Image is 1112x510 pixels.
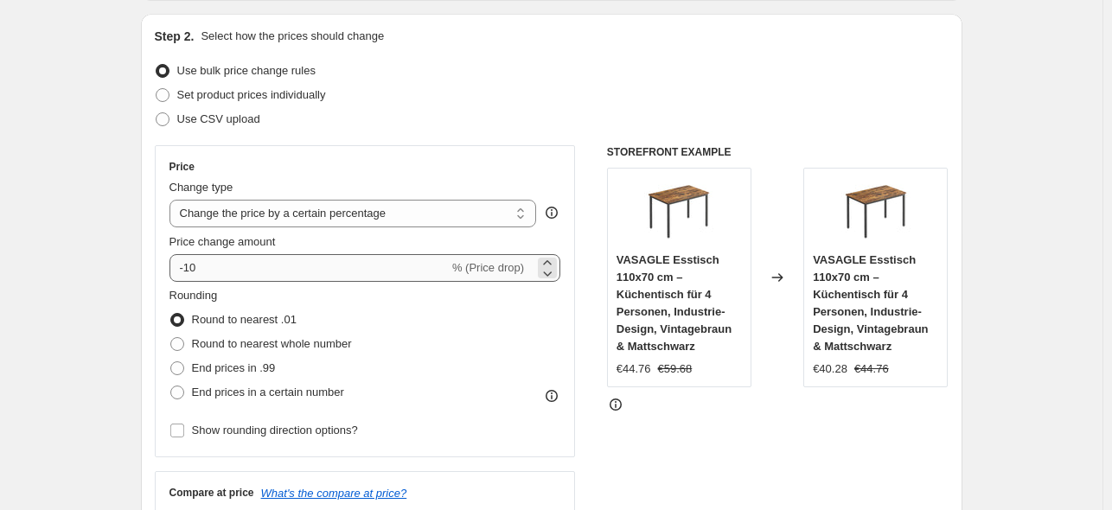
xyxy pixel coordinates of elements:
span: Use bulk price change rules [177,64,316,77]
span: Change type [169,181,233,194]
span: End prices in .99 [192,361,276,374]
span: VASAGLE Esstisch 110x70 cm – Küchentisch für 4 Personen, Industrie-Design, Vintagebraun & Mattsch... [813,253,928,353]
span: % (Price drop) [452,261,524,274]
div: €40.28 [813,360,847,378]
p: Select how the prices should change [201,28,384,45]
span: Rounding [169,289,218,302]
span: Use CSV upload [177,112,260,125]
h3: Price [169,160,195,174]
div: help [543,204,560,221]
button: What's the compare at price? [261,487,407,500]
span: Round to nearest whole number [192,337,352,350]
span: Price change amount [169,235,276,248]
strike: €59.68 [658,360,693,378]
span: End prices in a certain number [192,386,344,398]
input: -15 [169,254,449,282]
h3: Compare at price [169,486,254,500]
h6: STOREFRONT EXAMPLE [607,145,949,159]
span: Show rounding direction options? [192,424,358,437]
span: Round to nearest .01 [192,313,297,326]
div: €44.76 [617,360,651,378]
span: VASAGLE Esstisch 110x70 cm – Küchentisch für 4 Personen, Industrie-Design, Vintagebraun & Mattsch... [617,253,732,353]
h2: Step 2. [155,28,195,45]
img: 71bBBdzZZcL_80x.jpg [644,177,713,246]
strike: €44.76 [854,360,889,378]
span: Set product prices individually [177,88,326,101]
img: 71bBBdzZZcL_80x.jpg [841,177,911,246]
